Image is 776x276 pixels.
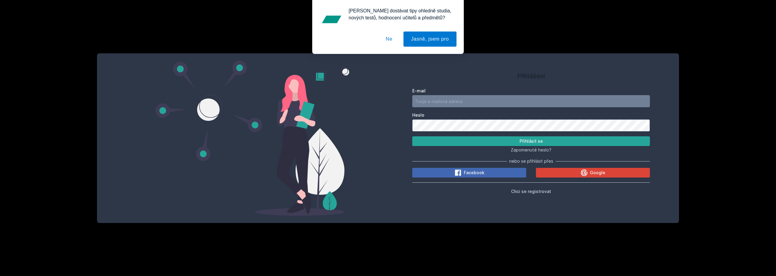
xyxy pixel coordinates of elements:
[412,95,650,107] input: Tvoje e-mailová adresa
[590,170,605,176] span: Google
[378,32,400,47] button: Ne
[509,158,553,164] span: nebo se přihlásit přes
[412,136,650,146] button: Přihlásit se
[511,147,551,152] span: Zapomenuté heslo?
[412,168,526,178] button: Facebook
[536,168,650,178] button: Google
[412,112,650,118] label: Heslo
[319,7,344,32] img: notification icon
[412,88,650,94] label: E-mail
[511,188,551,195] button: Chci se registrovat
[344,7,457,21] div: [PERSON_NAME] dostávat tipy ohledně studia, nových testů, hodnocení učitelů a předmětů?
[464,170,484,176] span: Facebook
[511,189,551,194] span: Chci se registrovat
[403,32,457,47] button: Jasně, jsem pro
[412,71,650,81] h1: Přihlášení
